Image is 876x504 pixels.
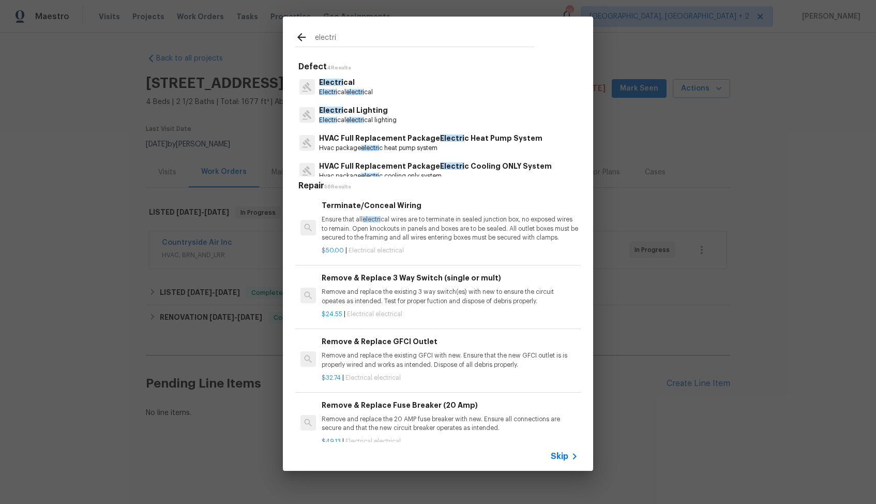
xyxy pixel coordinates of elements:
p: HVAC Full Replacement Package c Cooling ONLY System [319,161,552,172]
h5: Defect [298,62,581,72]
span: Electri [440,162,464,170]
span: electri [346,117,364,123]
span: $32.74 [322,375,341,381]
span: Electrical electrical [345,375,401,381]
span: electri [346,89,364,95]
span: electri [361,145,379,151]
span: $24.55 [322,311,342,317]
span: electri [363,216,381,223]
p: | [322,437,578,446]
p: | [322,374,578,382]
p: Hvac package c cooling only system [319,172,552,181]
input: Search issues or repairs [315,31,534,47]
p: cal [319,77,373,88]
p: cal Lighting [319,105,397,116]
h6: Remove & Replace 3 Way Switch (single or mult) [322,272,578,284]
span: Skip [551,451,568,462]
h6: Terminate/Conceal Wiring [322,200,578,211]
span: $49.13 [322,438,341,444]
p: HVAC Full Replacement Package c Heat Pump System [319,133,542,144]
span: Electrical electrical [349,247,404,254]
span: electri [361,173,379,179]
span: 56 Results [324,184,351,189]
span: Electrical electrical [347,311,402,317]
span: Electri [319,107,343,114]
span: Electri [440,135,464,142]
span: Electrical electrical [345,438,401,444]
p: cal cal [319,88,373,97]
span: 4 Results [327,65,351,70]
h6: Remove & Replace GFCI Outlet [322,336,578,347]
p: Hvac package c heat pump system [319,144,542,153]
p: Remove and replace the existing 3 way switch(es) with new to ensure the circuit opeates as intend... [322,288,578,305]
span: Electri [319,89,337,95]
p: Ensure that all cal wires are to terminate in sealed junction box, no exposed wires to remain. Op... [322,215,578,242]
span: Electri [319,117,337,123]
h5: Repair [298,181,581,191]
span: Electri [319,79,343,86]
p: Remove and replace the 20 AMP fuse breaker with new. Ensure all connections are secure and that t... [322,415,578,433]
span: $50.00 [322,247,344,254]
p: | [322,310,578,319]
p: cal cal lighting [319,116,397,125]
p: Remove and replace the existing GFCI with new. Ensure that the new GFCI outlet is is properly wir... [322,351,578,369]
h6: Remove & Replace Fuse Breaker (20 Amp) [322,399,578,411]
p: | [322,246,578,255]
